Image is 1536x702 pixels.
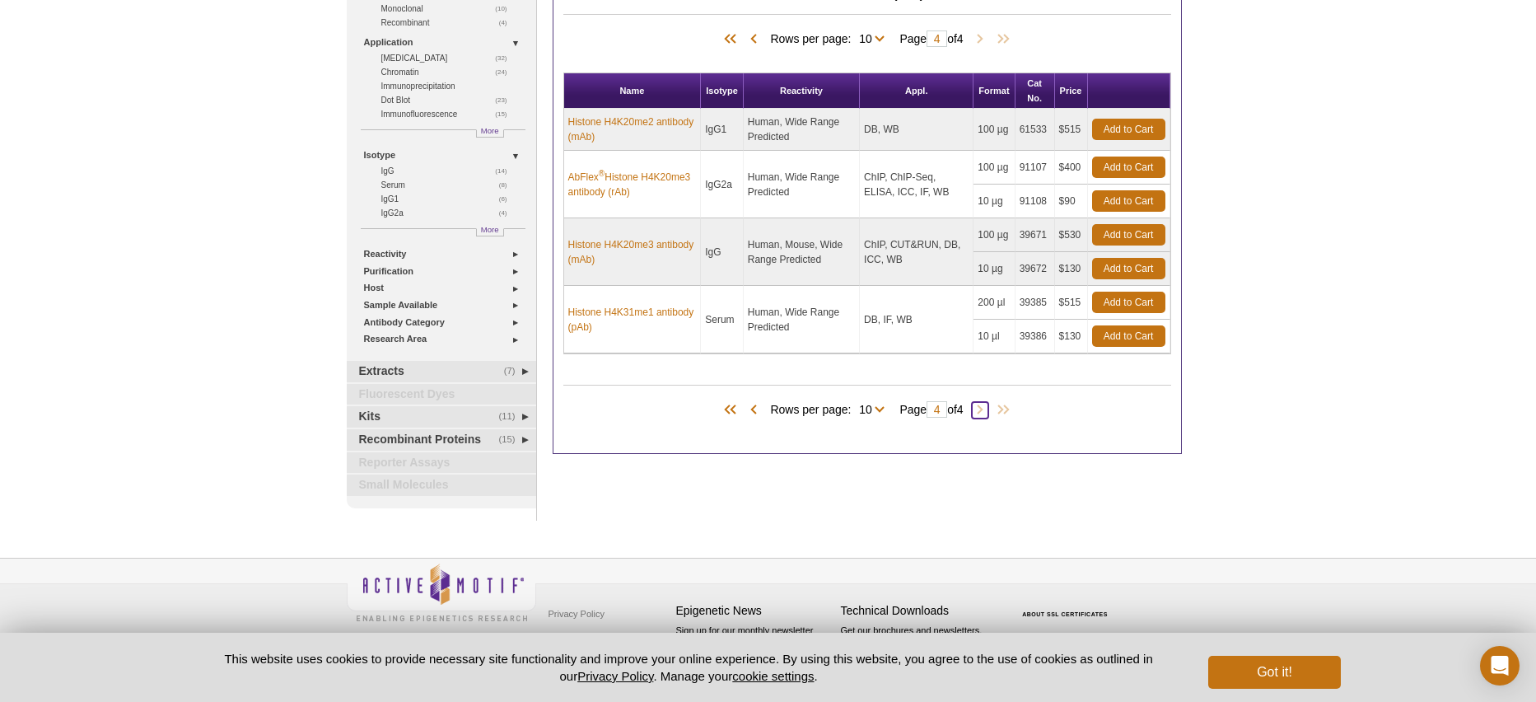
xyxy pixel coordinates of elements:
sup: ® [599,169,605,178]
a: Privacy Policy [577,669,653,683]
span: More [481,124,499,138]
td: $530 [1055,218,1088,252]
td: 10 µl [973,320,1015,353]
span: (32) [495,51,516,65]
span: Page of [891,30,971,47]
a: Add to Cart [1092,292,1165,313]
span: (11) [499,406,525,428]
span: Rows per page: [770,400,891,417]
td: IgG [701,218,744,286]
a: Fluorescent Dyes [347,384,536,405]
a: Terms & Conditions [544,626,631,651]
td: ChIP, CUT&RUN, DB, ICC, WB [860,218,973,286]
td: Human, Wide Range Predicted [744,286,860,353]
a: Small Molecules [347,475,536,496]
a: Application [364,34,526,51]
a: (10)Monoclonal [381,2,516,16]
a: Research Area [364,330,526,348]
a: Add to Cart [1092,258,1165,279]
td: 10 µg [973,252,1015,286]
a: Antibody Category [364,314,526,331]
td: Human, Mouse, Wide Range Predicted [744,218,860,286]
a: Host [364,279,526,297]
td: $130 [1055,320,1088,353]
td: 100 µg [973,218,1015,252]
span: (10) [495,2,516,16]
td: $400 [1055,151,1088,185]
a: Add to Cart [1092,190,1165,212]
td: DB, WB [860,109,973,151]
span: (8) [499,178,516,192]
div: Open Intercom Messenger [1480,646,1520,686]
th: Reactivity [744,73,860,109]
td: Serum [701,286,744,353]
a: Reporter Assays [347,452,536,474]
span: (4) [499,16,516,30]
td: ChIP, ChIP-Seq, ELISA, ICC, IF, WB [860,151,973,218]
span: (14) [495,164,516,178]
p: This website uses cookies to provide necessary site functionality and improve your online experie... [196,650,1182,685]
a: (15)Immunofluorescence [381,107,516,121]
span: Last Page [988,402,1013,419]
a: Reactivity [364,246,526,263]
span: (15) [499,429,525,451]
td: Human, Wide Range Predicted [744,151,860,218]
a: More [476,129,504,138]
th: Appl. [860,73,973,109]
th: Name [564,73,702,109]
td: 200 µl [973,286,1015,320]
button: cookie settings [732,669,814,683]
h4: Technical Downloads [841,604,997,618]
p: Get our brochures and newsletters, or request them by mail. [841,624,997,666]
span: (4) [499,206,516,220]
a: (24)Chromatin Immunoprecipitation [381,65,516,93]
a: Add to Cart [1092,325,1165,347]
th: Cat No. [1015,73,1055,109]
a: (14)IgG [381,164,516,178]
a: (7)Extracts [347,361,536,382]
button: Got it! [1208,656,1340,689]
a: Histone H4K20me3 antibody (mAb) [568,237,697,267]
td: IgG2a [701,151,744,218]
span: (23) [495,93,516,107]
span: Rows per page: [770,30,891,46]
span: (6) [499,192,516,206]
span: 4 [957,32,964,45]
td: $130 [1055,252,1088,286]
a: Histone H4K20me2 antibody (mAb) [568,115,697,144]
table: Click to Verify - This site chose Symantec SSL for secure e-commerce and confidential communicati... [1006,587,1129,624]
th: Price [1055,73,1088,109]
img: Active Motif, [347,559,536,625]
td: $515 [1055,286,1088,320]
a: More [476,228,504,236]
a: (23)Dot Blot [381,93,516,107]
span: Next Page [972,31,988,48]
a: Add to Cart [1092,224,1165,246]
td: 39672 [1015,252,1055,286]
h4: Epigenetic News [676,604,833,618]
a: Privacy Policy [544,601,609,626]
td: 91108 [1015,185,1055,218]
a: AbFlex®Histone H4K20me3 antibody (rAb) [568,170,697,199]
a: ABOUT SSL CERTIFICATES [1022,611,1108,617]
a: (6)IgG1 [381,192,516,206]
a: (11)Kits [347,406,536,428]
span: First Page [721,402,745,419]
td: 39671 [1015,218,1055,252]
td: 100 µg [973,151,1015,185]
a: Add to Cart [1092,157,1165,178]
td: IgG1 [701,109,744,151]
th: Isotype [701,73,744,109]
span: Next Page [972,402,988,419]
span: 4 [957,403,964,416]
span: (24) [495,65,516,79]
a: (4)Recombinant [381,16,516,30]
span: More [481,222,499,236]
span: (7) [504,361,525,382]
a: Sample Available [364,297,526,314]
th: Format [973,73,1015,109]
span: Last Page [988,31,1013,48]
td: 100 µg [973,109,1015,151]
a: (32)[MEDICAL_DATA] [381,51,516,65]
